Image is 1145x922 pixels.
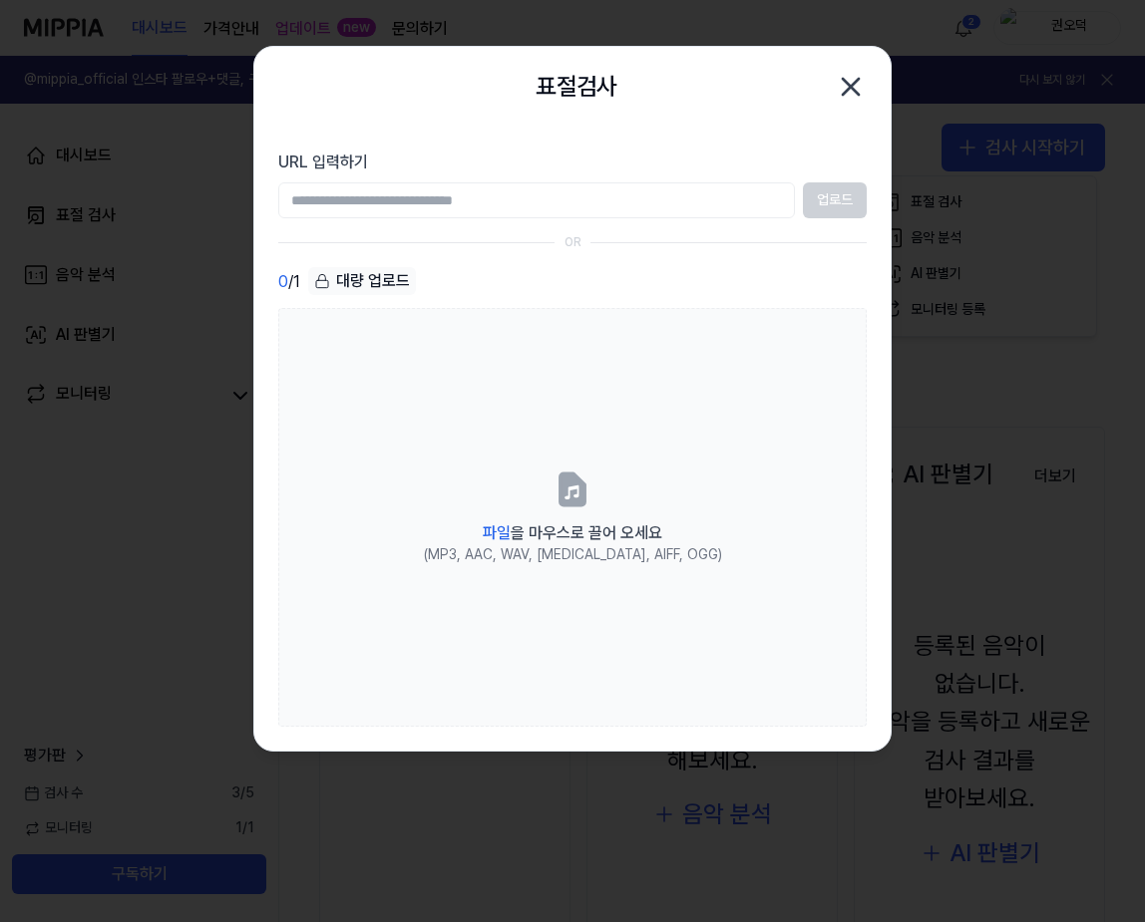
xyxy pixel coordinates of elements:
[308,267,416,296] button: 대량 업로드
[483,523,662,542] span: 을 마우스로 끌어 오세요
[308,267,416,295] div: 대량 업로드
[278,270,288,294] span: 0
[483,523,511,542] span: 파일
[536,68,617,106] h2: 표절검사
[278,151,867,174] label: URL 입력하기
[424,545,722,565] div: (MP3, AAC, WAV, [MEDICAL_DATA], AIFF, OGG)
[565,234,581,251] div: OR
[278,267,300,296] div: / 1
